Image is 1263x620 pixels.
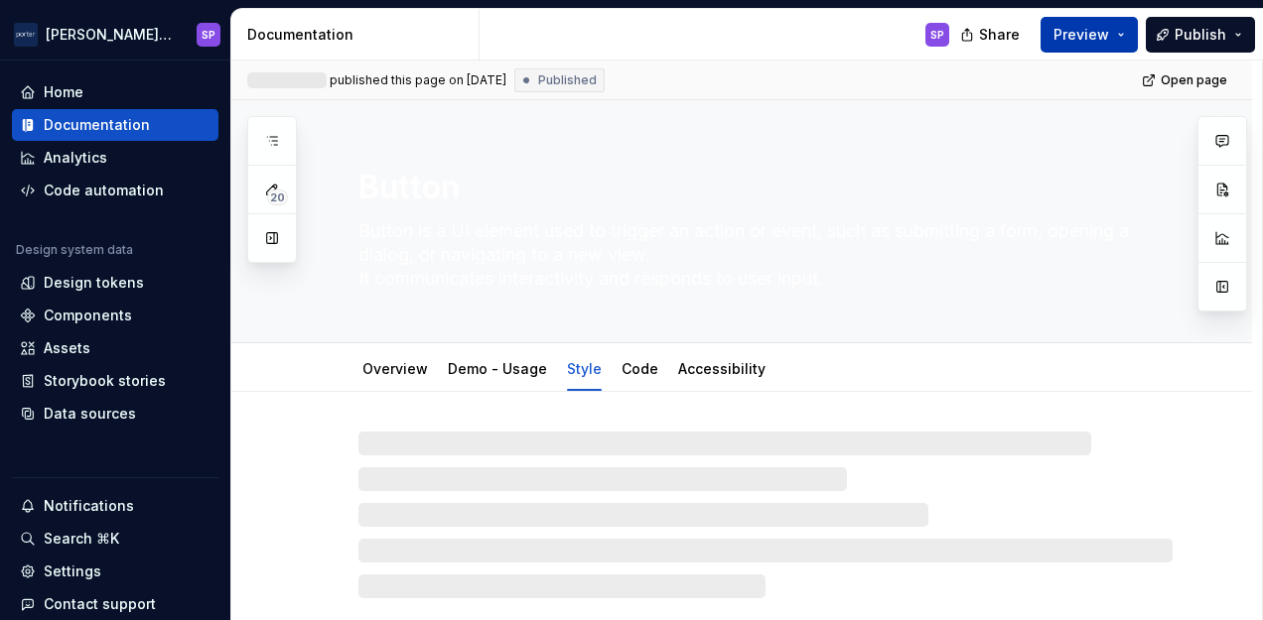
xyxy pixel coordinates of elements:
[202,27,215,43] div: SP
[1041,17,1138,53] button: Preview
[12,523,218,555] button: Search ⌘K
[354,347,436,389] div: Overview
[12,76,218,108] a: Home
[440,347,555,389] div: Demo - Usage
[44,273,144,293] div: Design tokens
[44,82,83,102] div: Home
[1146,17,1255,53] button: Publish
[678,360,766,377] a: Accessibility
[12,109,218,141] a: Documentation
[979,25,1020,45] span: Share
[44,115,150,135] div: Documentation
[1161,72,1227,88] span: Open page
[12,332,218,364] a: Assets
[670,347,773,389] div: Accessibility
[12,267,218,299] a: Design tokens
[46,25,173,45] div: [PERSON_NAME] Airlines
[44,148,107,168] div: Analytics
[44,306,132,325] div: Components
[538,72,597,88] span: Published
[559,347,610,389] div: Style
[12,490,218,522] button: Notifications
[12,300,218,331] a: Components
[448,360,547,377] a: Demo - Usage
[12,365,218,397] a: Storybook stories
[12,398,218,430] a: Data sources
[614,347,666,389] div: Code
[1136,66,1236,94] a: Open page
[44,181,164,200] div: Code automation
[44,404,136,424] div: Data sources
[622,360,658,377] a: Code
[44,529,119,549] div: Search ⌘K
[4,13,226,56] button: [PERSON_NAME] AirlinesSP
[12,556,218,587] a: Settings
[44,594,156,614] div: Contact support
[950,17,1033,53] button: Share
[44,496,134,516] div: Notifications
[930,27,944,43] div: SP
[567,360,602,377] a: Style
[330,72,506,88] div: published this page on [DATE]
[362,360,428,377] a: Overview
[44,371,166,391] div: Storybook stories
[12,142,218,174] a: Analytics
[354,164,1169,211] textarea: Button
[1053,25,1109,45] span: Preview
[44,338,90,358] div: Assets
[267,189,288,205] span: 20
[354,215,1169,295] textarea: Button is a UI element used to trigger an action or event, such as submitting a form, opening a d...
[44,561,101,581] div: Settings
[247,25,471,45] div: Documentation
[16,242,133,258] div: Design system data
[12,175,218,206] a: Code automation
[14,23,38,47] img: f0306bc8-3074-41fb-b11c-7d2e8671d5eb.png
[12,588,218,620] button: Contact support
[1175,25,1226,45] span: Publish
